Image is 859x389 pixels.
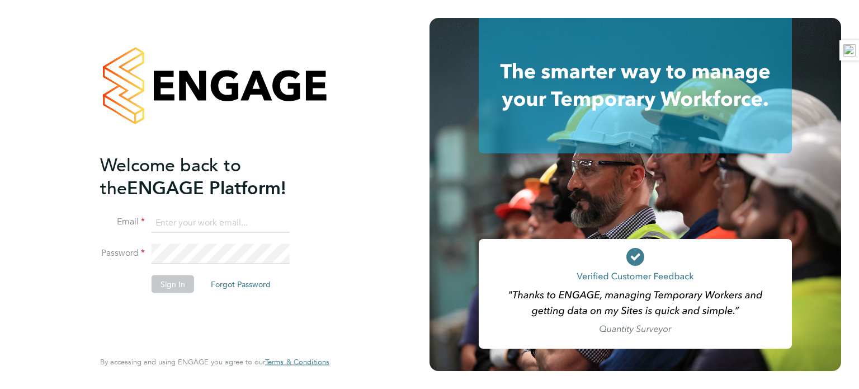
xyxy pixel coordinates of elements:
[100,357,329,367] span: By accessing and using ENGAGE you agree to our
[152,275,194,293] button: Sign In
[202,275,280,293] button: Forgot Password
[100,153,318,199] h2: ENGAGE Platform!
[152,213,290,233] input: Enter your work email...
[100,216,145,228] label: Email
[265,358,329,367] a: Terms & Conditions
[100,154,241,199] span: Welcome back to the
[100,247,145,259] label: Password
